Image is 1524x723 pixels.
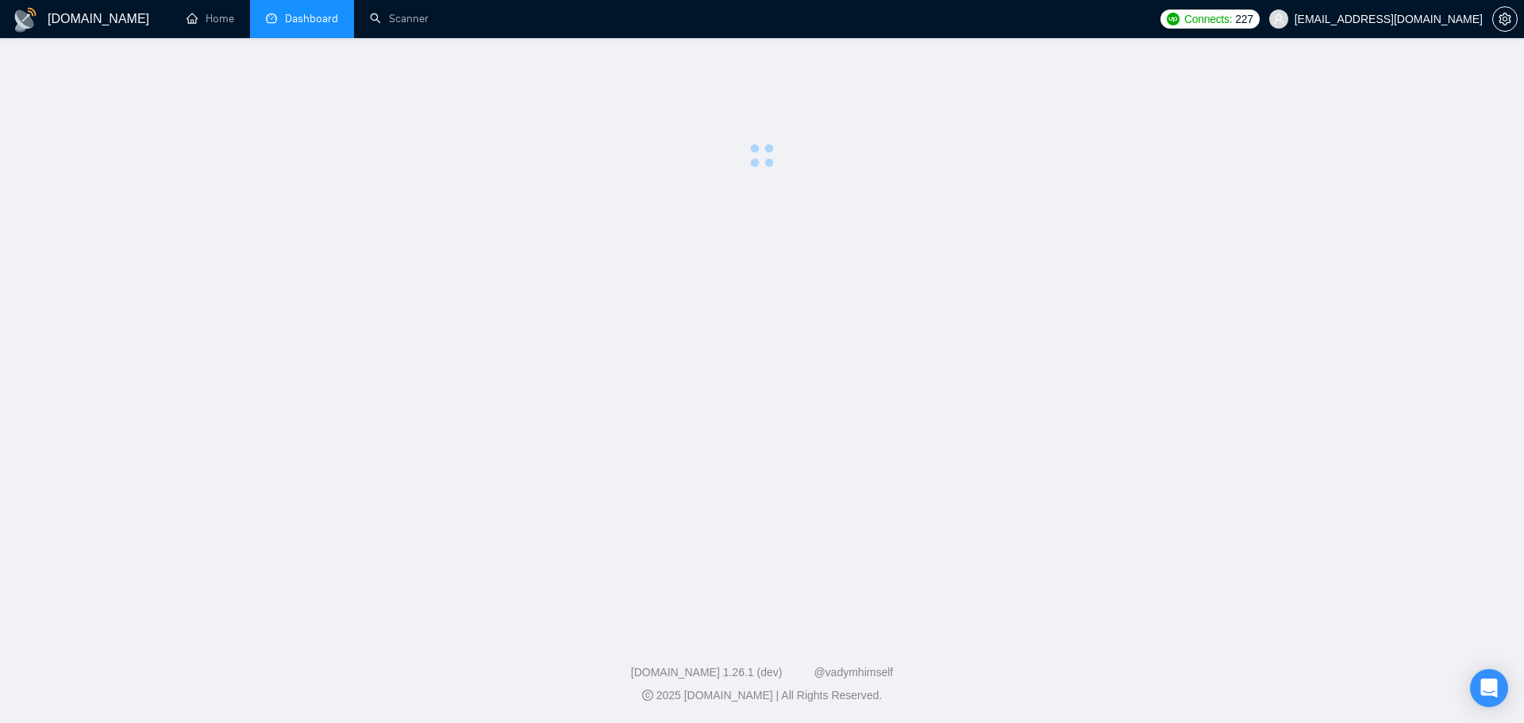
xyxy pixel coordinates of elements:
[13,7,38,33] img: logo
[187,12,234,25] a: homeHome
[266,13,277,24] span: dashboard
[1273,13,1284,25] span: user
[370,12,429,25] a: searchScanner
[1167,13,1180,25] img: upwork-logo.png
[13,687,1511,704] div: 2025 [DOMAIN_NAME] | All Rights Reserved.
[1470,669,1508,707] div: Open Intercom Messenger
[1493,13,1517,25] span: setting
[1184,10,1232,28] span: Connects:
[642,690,653,701] span: copyright
[631,666,783,679] a: [DOMAIN_NAME] 1.26.1 (dev)
[1235,10,1253,28] span: 227
[1492,6,1518,32] button: setting
[1492,13,1518,25] a: setting
[285,12,338,25] span: Dashboard
[814,666,893,679] a: @vadymhimself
